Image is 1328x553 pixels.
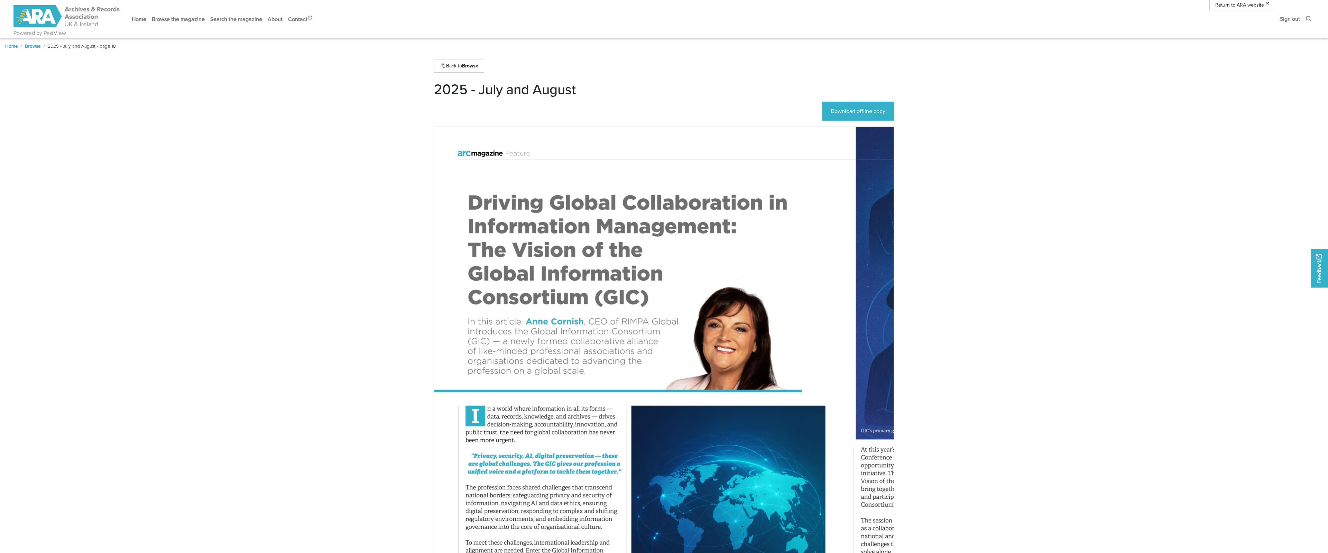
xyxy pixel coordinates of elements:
a: Back toBrowse [434,59,484,73]
a: Contact [285,10,316,28]
a: About [265,10,285,28]
a: Sign out [1277,10,1303,28]
span: 2025 - July and August - page 18 [48,43,116,49]
h1: 2025 - July and August [434,81,576,97]
a: Home [129,10,149,28]
a: Browse [25,43,41,49]
a: ARA - ARC Magazine | Powered by PastView logo [13,1,121,31]
a: Search the magazine [207,10,265,28]
a: Would you like to provide feedback? [1311,249,1328,288]
a: Powered by PastView [13,29,66,37]
a: Download offline copy [822,102,894,121]
a: Browse the magazine [149,10,207,28]
img: ARA - ARC Magazine | Powered by PastView [13,5,121,27]
a: Home [5,43,18,49]
span: Feedback [1315,254,1323,283]
span: Return to ARA website [1215,1,1264,9]
strong: Browse [462,62,478,69]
